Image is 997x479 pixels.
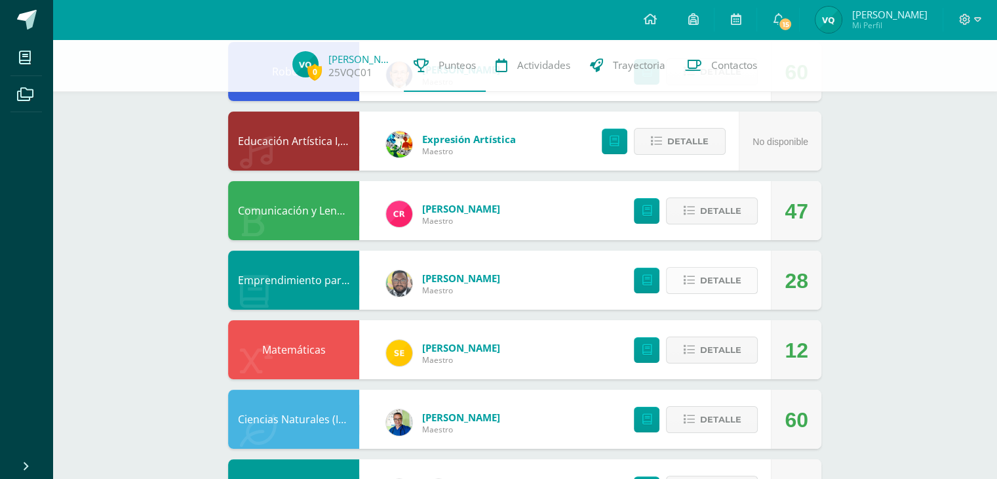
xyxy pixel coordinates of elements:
span: [PERSON_NAME] [422,202,500,215]
div: 12 [785,321,808,380]
img: 712781701cd376c1a616437b5c60ae46.png [386,270,412,297]
div: Ciencias Naturales (Introducción a la Biología) [228,390,359,449]
div: 47 [785,182,808,241]
button: Detalle [666,267,758,294]
span: 0 [307,64,322,80]
div: Educación Artística I, Música y Danza [228,112,359,171]
span: Punteos [439,58,476,72]
button: Detalle [666,337,758,364]
span: Maestro [422,146,516,157]
span: Mi Perfil [851,20,927,31]
div: Matemáticas [228,320,359,379]
span: Contactos [711,58,757,72]
a: [PERSON_NAME] [328,52,394,66]
img: 03c2987289e60ca238394da5f82a525a.png [386,340,412,366]
button: Detalle [666,406,758,433]
span: Maestro [422,354,500,365]
span: Maestro [422,424,500,435]
span: [PERSON_NAME] [422,411,500,424]
img: 159e24a6ecedfdf8f489544946a573f0.png [386,131,412,157]
img: dff889bbce91cf50085911cef77a5a39.png [292,51,319,77]
span: Detalle [699,407,741,432]
span: Expresión Artística [422,133,516,146]
span: Trayectoria [613,58,665,72]
div: 60 [785,390,808,449]
span: Maestro [422,215,500,226]
span: Detalle [667,129,709,154]
span: Actividades [517,58,570,72]
span: 15 [778,17,792,31]
a: Punteos [404,39,486,92]
img: dff889bbce91cf50085911cef77a5a39.png [815,7,842,33]
a: Contactos [675,39,767,92]
button: Detalle [634,128,726,155]
span: Detalle [699,338,741,362]
img: ab28fb4d7ed199cf7a34bbef56a79c5b.png [386,201,412,227]
span: Detalle [699,268,741,293]
div: 28 [785,251,808,310]
span: No disponible [753,136,808,147]
span: Maestro [422,285,500,296]
a: 25VQC01 [328,66,372,79]
div: Emprendimiento para la Productividad [228,251,359,310]
a: Trayectoria [580,39,675,92]
span: Detalle [699,199,741,223]
img: 692ded2a22070436d299c26f70cfa591.png [386,409,412,436]
span: [PERSON_NAME] [851,8,927,21]
span: [PERSON_NAME] [422,272,500,285]
button: Detalle [666,198,758,224]
span: [PERSON_NAME] [422,341,500,354]
a: Actividades [486,39,580,92]
div: Comunicación y Lenguaje, Idioma Español [228,181,359,240]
